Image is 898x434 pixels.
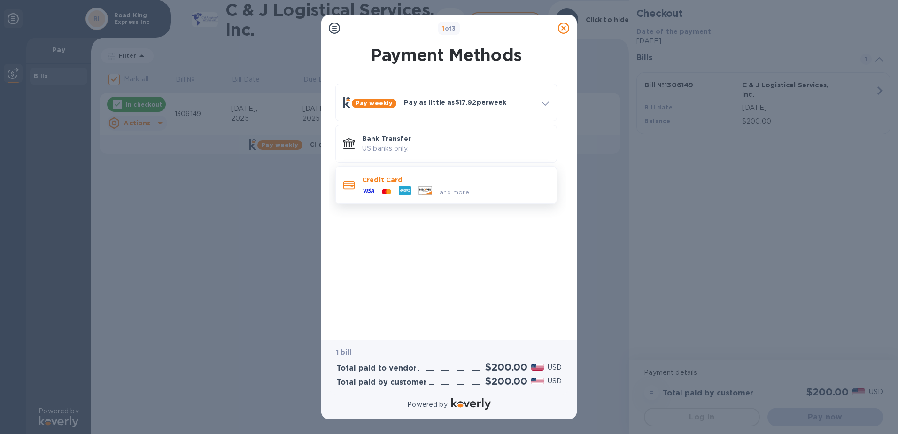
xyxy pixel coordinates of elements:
[333,45,559,65] h1: Payment Methods
[531,364,544,371] img: USD
[336,378,427,387] h3: Total paid by customer
[442,25,456,32] b: of 3
[356,100,393,107] b: Pay weekly
[451,398,491,410] img: Logo
[362,144,549,154] p: US banks only.
[362,175,549,185] p: Credit Card
[531,378,544,384] img: USD
[404,98,534,107] p: Pay as little as $17.92 per week
[442,25,444,32] span: 1
[485,361,527,373] h2: $200.00
[336,364,417,373] h3: Total paid to vendor
[485,375,527,387] h2: $200.00
[362,134,549,143] p: Bank Transfer
[548,376,562,386] p: USD
[336,349,351,356] b: 1 bill
[440,188,474,195] span: and more...
[407,400,447,410] p: Powered by
[548,363,562,372] p: USD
